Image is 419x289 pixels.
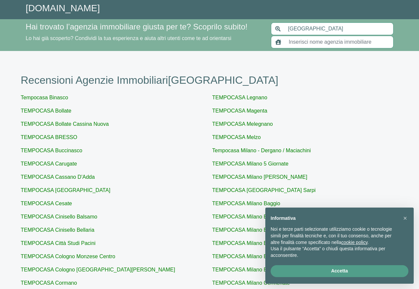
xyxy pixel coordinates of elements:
a: TEMPOCASA Milano Cermenate [212,280,290,286]
input: Inserisci nome agenzia immobiliare [285,36,393,48]
p: Lo hai già scoperto? Condividi la tua esperienza e aiuta altri utenti come te ad orientarsi [26,34,263,42]
a: TEMPOCASA Magenta [212,108,267,114]
a: TEMPOCASA Cinisello Bellaria [21,227,94,233]
h4: Hai trovato l’agenzia immobiliare giusta per te? Scoprilo subito! [26,22,263,32]
a: Tempocasa Binasco [21,95,68,100]
a: TEMPOCASA Cesate [21,201,72,206]
button: Chiudi questa informativa [400,213,410,223]
a: TEMPOCASA Bollate Cassina Nuova [21,121,109,127]
a: TEMPOCASA Bollate [21,108,72,114]
a: TEMPOCASA Milano Brera [212,267,277,272]
a: TEMPOCASA Cologno Monzese Centro [21,254,115,259]
a: TEMPOCASA Milano Bande Nere [212,214,292,219]
a: TEMPOCASA Milano Baggio [212,201,280,206]
span: × [403,215,407,222]
a: cookie policy - il link si apre in una nuova scheda [341,240,367,245]
a: TEMPOCASA Legnano [212,95,267,100]
a: TEMPOCASA Milano [PERSON_NAME] [212,174,307,180]
a: [DOMAIN_NAME] [26,3,100,13]
button: Accetta [271,265,408,277]
h2: Informativa [271,216,398,221]
p: Usa il pulsante “Accetta” o chiudi questa informativa per acconsentire. [271,246,398,259]
h1: Recensioni Agenzie Immobiliari [GEOGRAPHIC_DATA] [21,74,398,86]
a: Tempocasa Milano - Dergano / Maciachini [212,148,311,153]
a: TEMPOCASA Milano Bonola [212,254,280,259]
a: TEMPOCASA Città Studi Pacini [21,240,96,246]
a: TEMPOCASA Milano Bocconi [212,240,283,246]
a: TEMPOCASA BRESSO [21,134,78,140]
a: TEMPOCASA Cinisello Balsamo [21,214,97,219]
a: TEMPOCASA Cormano [21,280,77,286]
a: TEMPOCASA Cologno [GEOGRAPHIC_DATA][PERSON_NAME] [21,267,175,272]
a: TEMPOCASA Melzo [212,134,261,140]
p: Noi e terze parti selezionate utilizziamo cookie o tecnologie simili per finalità tecniche e, con... [271,226,398,246]
a: TEMPOCASA Milano 5 Giornate [212,161,288,167]
a: TEMPOCASA Cassano D'Adda [21,174,95,180]
a: TEMPOCASA Buccinasco [21,148,82,153]
a: TEMPOCASA Carugate [21,161,77,167]
a: TEMPOCASA [GEOGRAPHIC_DATA] [21,187,111,193]
a: TEMPOCASA Milano Bicocca [212,227,283,233]
input: Inserisci area di ricerca (Comune o Provincia) [284,23,393,35]
a: TEMPOCASA [GEOGRAPHIC_DATA] Sarpi [212,187,316,193]
a: TEMPOCASA Melegnano [212,121,273,127]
